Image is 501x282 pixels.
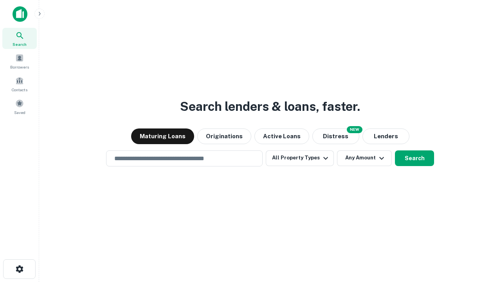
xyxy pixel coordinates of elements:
a: Saved [2,96,37,117]
button: Any Amount [337,150,392,166]
a: Contacts [2,73,37,94]
span: Saved [14,109,25,116]
iframe: Chat Widget [462,194,501,232]
button: Originations [197,128,251,144]
a: Search [2,28,37,49]
button: Search [395,150,434,166]
button: Search distressed loans with lien and other non-mortgage details. [312,128,359,144]
button: All Property Types [266,150,334,166]
button: Lenders [362,128,409,144]
h3: Search lenders & loans, faster. [180,97,360,116]
span: Contacts [12,87,27,93]
button: Maturing Loans [131,128,194,144]
a: Borrowers [2,51,37,72]
span: Search [13,41,27,47]
button: Active Loans [254,128,309,144]
span: Borrowers [10,64,29,70]
div: NEW [347,126,362,133]
img: capitalize-icon.png [13,6,27,22]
